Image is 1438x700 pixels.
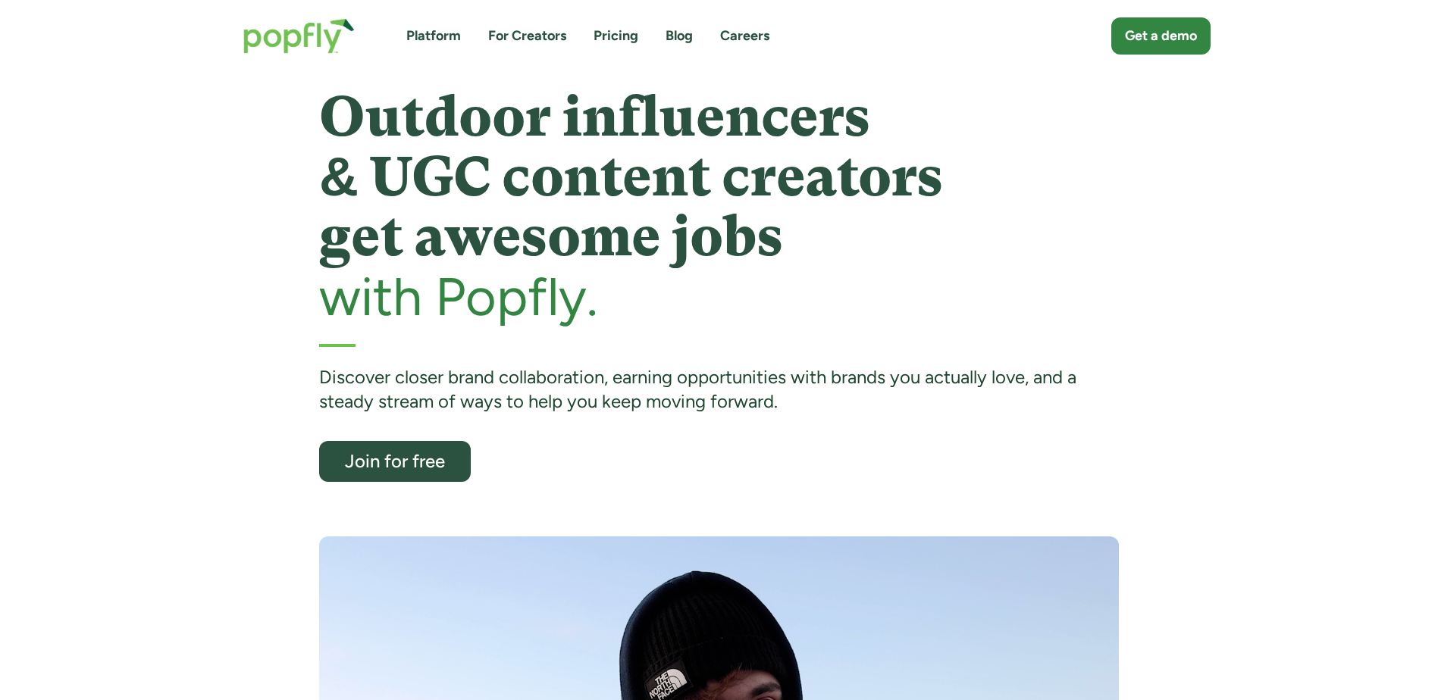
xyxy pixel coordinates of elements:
[1125,27,1197,45] div: Get a demo
[319,365,1119,414] div: Discover closer brand collaboration, earning opportunities with brands you actually love, and a s...
[1111,17,1211,55] a: Get a demo
[228,3,370,69] a: home
[333,452,457,470] div: Join for free
[406,27,461,45] a: Platform
[319,267,1119,326] h2: with Popfly.
[319,441,471,482] a: Join for free
[720,27,769,45] a: Careers
[666,27,693,45] a: Blog
[488,27,566,45] a: For Creators
[594,27,638,45] a: Pricing
[319,87,1119,267] h1: Outdoor influencers & UGC content creators get awesome jobs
